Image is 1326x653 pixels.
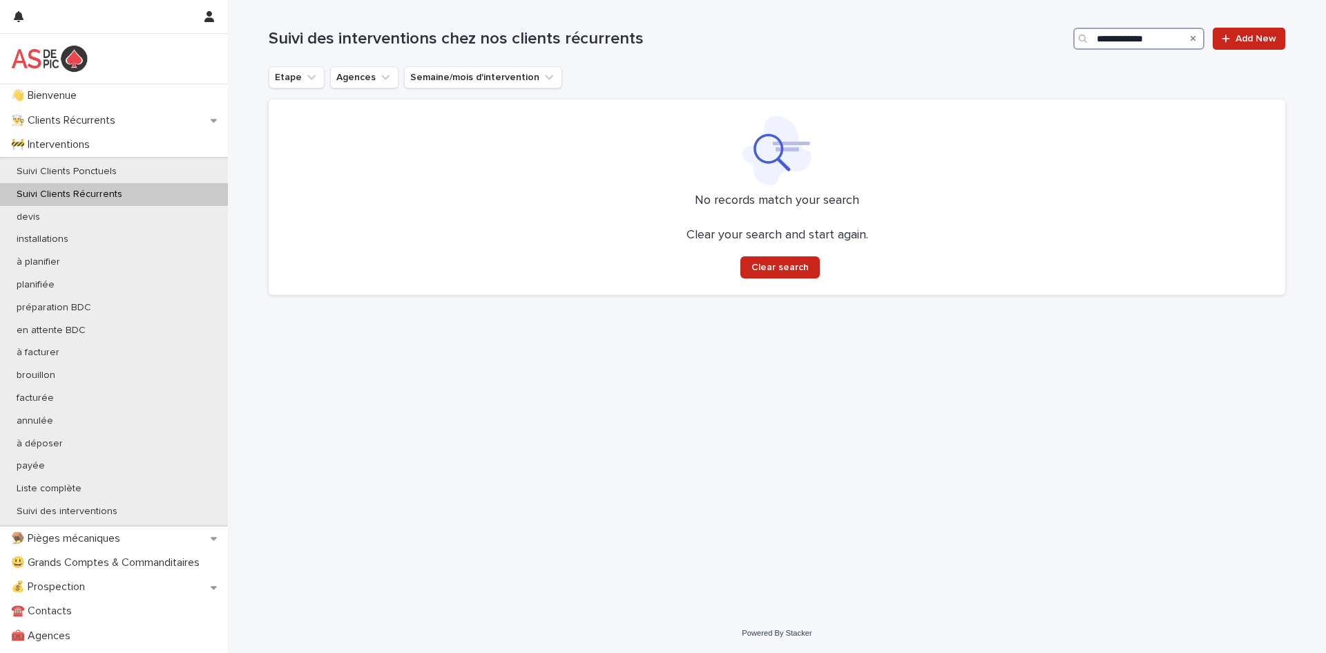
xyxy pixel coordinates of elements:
p: Clear your search and start again. [686,228,868,243]
button: Etape [269,66,325,88]
p: Suivi Clients Ponctuels [6,166,128,178]
p: annulée [6,415,64,427]
p: planifiée [6,279,66,291]
p: 👋 Bienvenue [6,89,88,102]
p: préparation BDC [6,302,102,314]
p: ☎️ Contacts [6,605,83,618]
p: No records match your search [285,193,1269,209]
p: Suivi des interventions [6,506,128,518]
p: 😃 Grands Comptes & Commanditaires [6,556,211,569]
p: 🚧 Interventions [6,138,101,151]
p: facturée [6,392,65,404]
a: Powered By Stacker [742,629,811,637]
p: 🧰 Agences [6,630,81,643]
p: à planifier [6,256,71,268]
p: installations [6,234,79,245]
p: 🪤 Pièges mécaniques [6,532,131,545]
span: Clear search [751,263,809,272]
span: Add New [1236,34,1276,44]
p: 👨‍🍳 Clients Récurrents [6,114,126,127]
p: à déposer [6,438,74,450]
button: Semaine/mois d'intervention [404,66,562,88]
p: Suivi Clients Récurrents [6,189,133,200]
button: Agences [330,66,398,88]
p: à facturer [6,347,70,359]
p: brouillon [6,370,66,381]
p: en attente BDC [6,325,97,337]
img: yKcqic14S0S6KrLdrqO6 [11,45,88,73]
h1: Suivi des interventions chez nos clients récurrents [269,29,1067,49]
input: Search [1073,28,1204,50]
a: Add New [1213,28,1285,50]
p: devis [6,211,51,223]
p: Liste complète [6,483,93,495]
p: payée [6,460,56,472]
button: Clear search [740,256,820,278]
p: 💰 Prospection [6,580,96,594]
